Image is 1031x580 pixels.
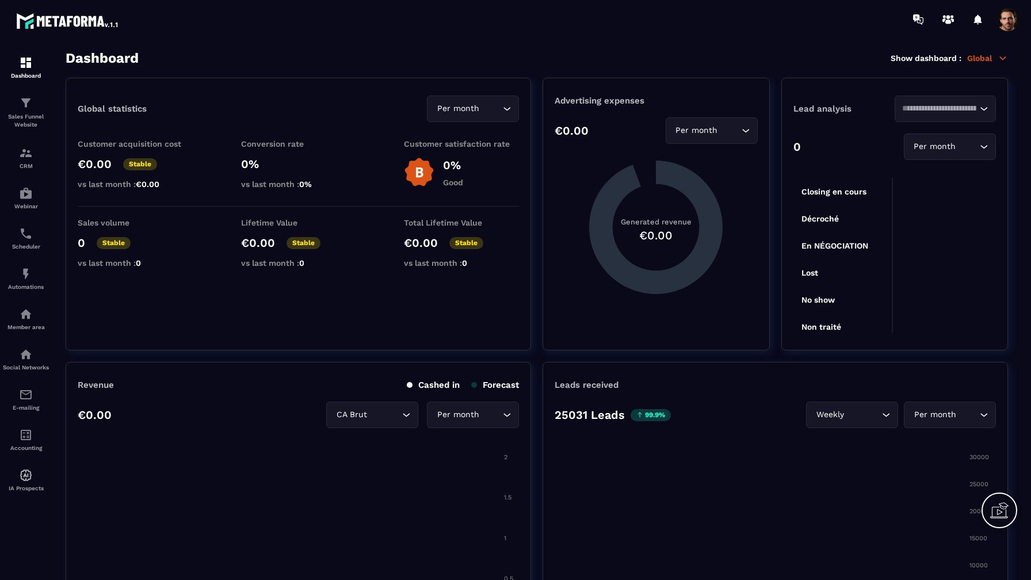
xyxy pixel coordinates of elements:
[78,380,114,390] p: Revenue
[504,494,511,501] tspan: 1.5
[123,158,157,170] p: Stable
[911,409,959,421] span: Per month
[3,138,49,178] a: formationformationCRM
[555,408,625,422] p: 25031 Leads
[801,322,841,331] tspan: Non traité
[504,535,506,542] tspan: 1
[404,139,519,148] p: Customer satisfaction rate
[404,157,434,188] img: b-badge-o.b3b20ee6.svg
[801,187,866,197] tspan: Closing en cours
[136,258,141,268] span: 0
[78,157,112,171] p: €0.00
[846,409,879,421] input: Search for option
[78,139,193,148] p: Customer acquisition cost
[3,379,49,419] a: emailemailE-mailing
[969,453,989,461] tspan: 30000
[241,258,356,268] p: vs last month :
[3,203,49,209] p: Webinar
[969,480,988,488] tspan: 25000
[555,124,589,138] p: €0.00
[904,133,996,160] div: Search for option
[407,380,460,390] p: Cashed in
[3,113,49,129] p: Sales Funnel Website
[3,339,49,379] a: social-networksocial-networkSocial Networks
[895,96,996,122] div: Search for option
[404,218,519,227] p: Total Lifetime Value
[449,237,483,249] p: Stable
[482,102,500,115] input: Search for option
[19,186,33,200] img: automations
[241,139,356,148] p: Conversion rate
[3,485,49,491] p: IA Prospects
[793,140,801,154] p: 0
[404,258,519,268] p: vs last month :
[369,409,399,421] input: Search for option
[19,468,33,482] img: automations
[504,453,507,461] tspan: 2
[959,140,977,153] input: Search for option
[19,428,33,442] img: accountant
[16,10,120,31] img: logo
[434,409,482,421] span: Per month
[555,96,757,106] p: Advertising expenses
[78,104,147,114] p: Global statistics
[78,180,193,189] p: vs last month :
[3,419,49,460] a: accountantaccountantAccounting
[443,178,463,187] p: Good
[3,87,49,138] a: formationformationSales Funnel Website
[19,388,33,402] img: email
[287,237,320,249] p: Stable
[902,102,977,115] input: Search for option
[969,535,987,542] tspan: 15000
[482,409,500,421] input: Search for option
[3,445,49,451] p: Accounting
[801,214,839,223] tspan: Décroché
[3,243,49,250] p: Scheduler
[326,402,418,428] div: Search for option
[555,380,618,390] p: Leads received
[462,258,467,268] span: 0
[434,102,482,115] span: Per month
[911,140,959,153] span: Per month
[299,180,312,189] span: 0%
[241,157,356,171] p: 0%
[801,295,835,304] tspan: No show
[3,405,49,411] p: E-mailing
[404,236,438,250] p: €0.00
[427,96,519,122] div: Search for option
[720,124,739,137] input: Search for option
[19,267,33,281] img: automations
[241,236,275,250] p: €0.00
[19,227,33,241] img: scheduler
[666,117,758,144] div: Search for option
[19,96,33,110] img: formation
[3,284,49,290] p: Automations
[19,146,33,160] img: formation
[443,158,463,172] p: 0%
[801,268,818,277] tspan: Lost
[19,348,33,361] img: social-network
[3,72,49,79] p: Dashboard
[959,409,977,421] input: Search for option
[19,56,33,70] img: formation
[3,324,49,330] p: Member area
[136,180,159,189] span: €0.00
[78,236,85,250] p: 0
[814,409,846,421] span: Weekly
[78,258,193,268] p: vs last month :
[891,54,961,63] p: Show dashboard :
[19,307,33,321] img: automations
[427,402,519,428] div: Search for option
[241,180,356,189] p: vs last month :
[78,218,193,227] p: Sales volume
[241,218,356,227] p: Lifetime Value
[673,124,720,137] span: Per month
[299,258,304,268] span: 0
[78,408,112,422] p: €0.00
[3,299,49,339] a: automationsautomationsMember area
[3,258,49,299] a: automationsautomationsAutomations
[801,241,868,250] tspan: En NÉGOCIATION
[969,507,989,515] tspan: 20000
[471,380,519,390] p: Forecast
[969,562,988,569] tspan: 10000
